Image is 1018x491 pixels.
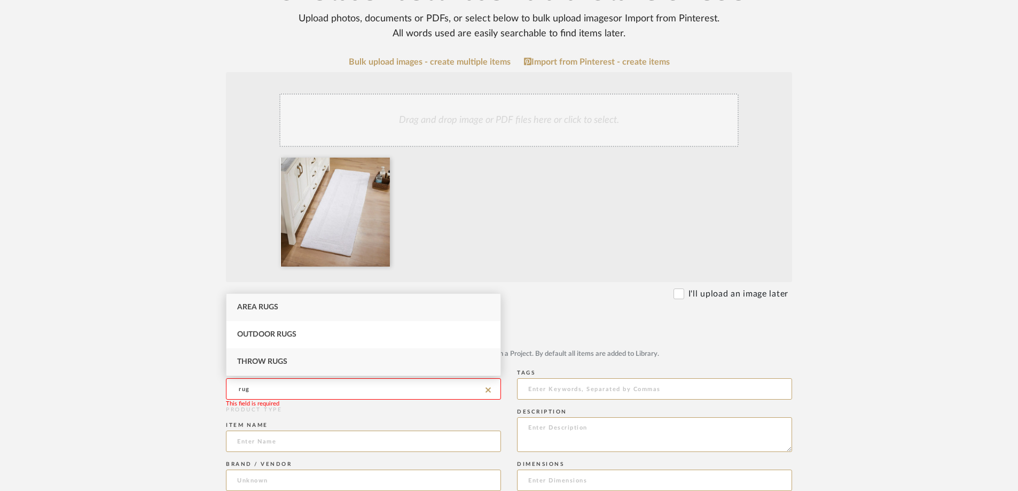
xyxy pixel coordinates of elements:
[226,349,792,360] div: Upload JPG/PNG images or PDF drawings to create an item with maximum functionality in a Project. ...
[226,422,501,428] div: Item name
[226,378,501,400] input: Type a category to search and select
[524,57,670,67] a: Import from Pinterest - create items
[517,370,792,376] div: Tags
[517,470,792,491] input: Enter Dimensions
[226,470,501,491] input: Unknown
[237,331,296,338] span: Outdoor Rugs
[226,406,501,414] div: PRODUCT TYPE
[237,303,278,311] span: Area Rugs
[226,431,501,452] input: Enter Name
[349,58,511,67] a: Bulk upload images - create multiple items
[237,358,287,365] span: Throw Rugs
[226,333,792,346] mat-radio-group: Select item type
[517,461,792,467] div: Dimensions
[226,400,279,409] div: This field is required
[688,287,788,300] label: I'll upload an image later
[226,324,792,331] div: Item Type
[517,378,792,400] input: Enter Keywords, Separated by Commas
[290,11,728,41] div: Upload photos, documents or PDFs, or select below to bulk upload images or Import from Pinterest ...
[226,461,501,467] div: Brand / Vendor
[517,409,792,415] div: Description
